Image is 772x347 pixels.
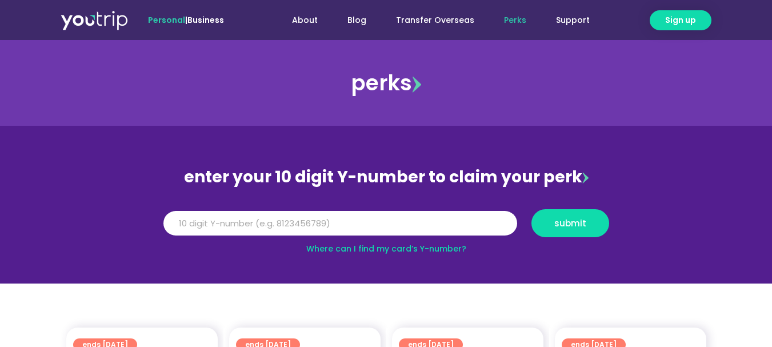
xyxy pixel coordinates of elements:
[650,10,711,30] a: Sign up
[163,209,609,246] form: Y Number
[333,10,381,31] a: Blog
[381,10,489,31] a: Transfer Overseas
[255,10,605,31] nav: Menu
[489,10,541,31] a: Perks
[306,243,466,254] a: Where can I find my card’s Y-number?
[665,14,696,26] span: Sign up
[148,14,224,26] span: |
[187,14,224,26] a: Business
[541,10,605,31] a: Support
[148,14,185,26] span: Personal
[531,209,609,237] button: submit
[158,162,615,192] div: enter your 10 digit Y-number to claim your perk
[554,219,586,228] span: submit
[163,211,517,236] input: 10 digit Y-number (e.g. 8123456789)
[277,10,333,31] a: About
